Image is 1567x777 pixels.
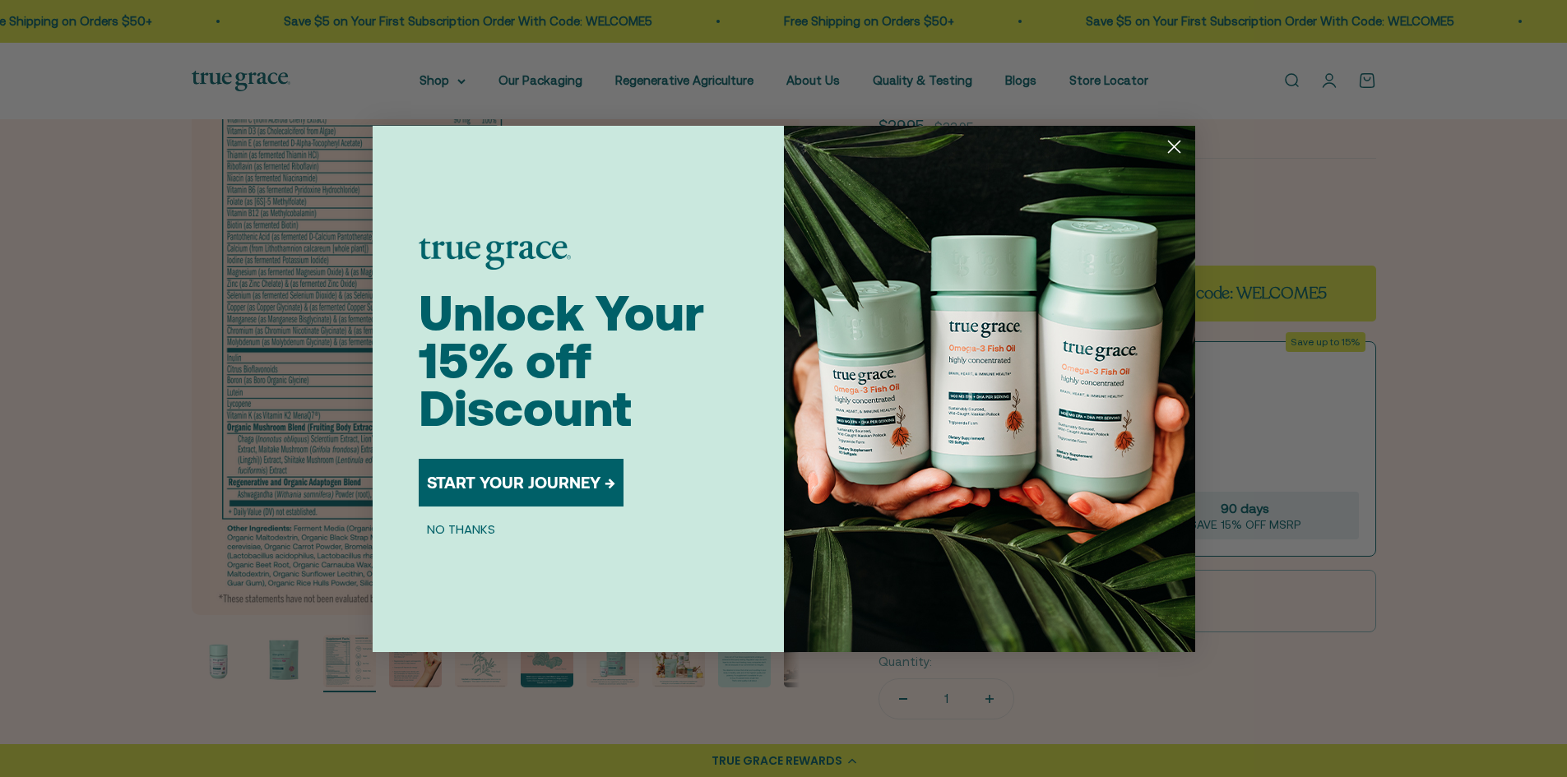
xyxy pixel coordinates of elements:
img: logo placeholder [419,238,571,270]
button: Close dialog [1160,132,1189,161]
span: Unlock Your 15% off Discount [419,284,704,437]
img: 098727d5-50f8-4f9b-9554-844bb8da1403.jpeg [784,126,1195,652]
button: START YOUR JOURNEY → [419,459,624,506]
button: NO THANKS [419,520,503,539]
